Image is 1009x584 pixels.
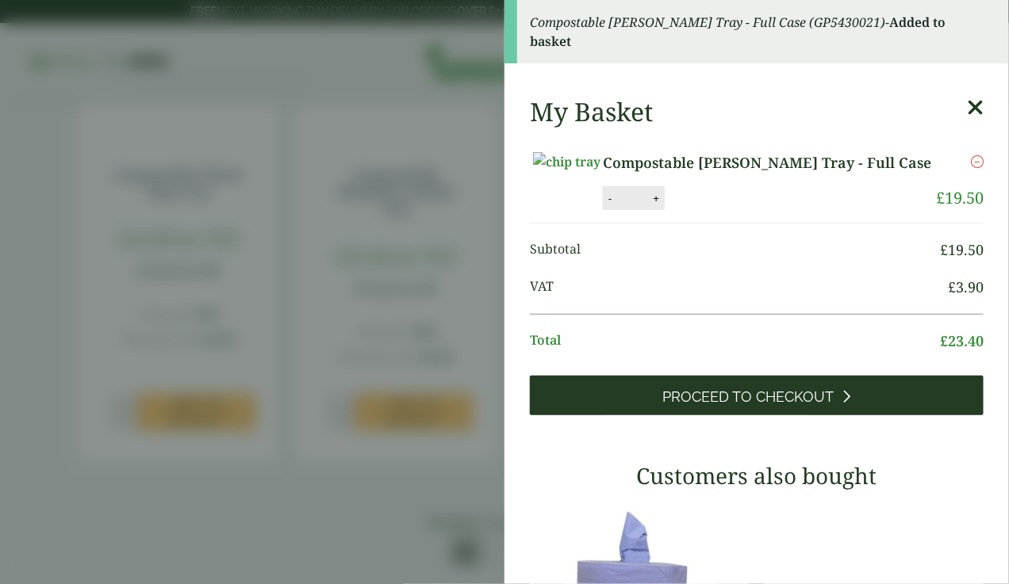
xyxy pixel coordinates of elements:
[940,331,984,350] bdi: 23.40
[530,330,940,352] span: Total
[948,277,984,296] bdi: 3.90
[530,463,984,490] h3: Customers also bought
[971,152,984,171] a: Remove this item
[530,277,948,298] span: VAT
[940,240,984,259] bdi: 19.50
[530,97,653,127] h2: My Basket
[663,388,834,406] span: Proceed to Checkout
[948,277,956,296] span: £
[530,239,940,261] span: Subtotal
[940,240,948,259] span: £
[936,187,984,208] bdi: 19.50
[530,376,984,415] a: Proceed to Checkout
[940,331,948,350] span: £
[648,192,664,205] button: +
[603,152,934,174] a: Compostable [PERSON_NAME] Tray - Full Case
[936,187,945,208] span: £
[533,152,600,171] img: chip tray
[530,13,885,31] em: Compostable [PERSON_NAME] Tray - Full Case (GP5430021)
[604,192,616,205] button: -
